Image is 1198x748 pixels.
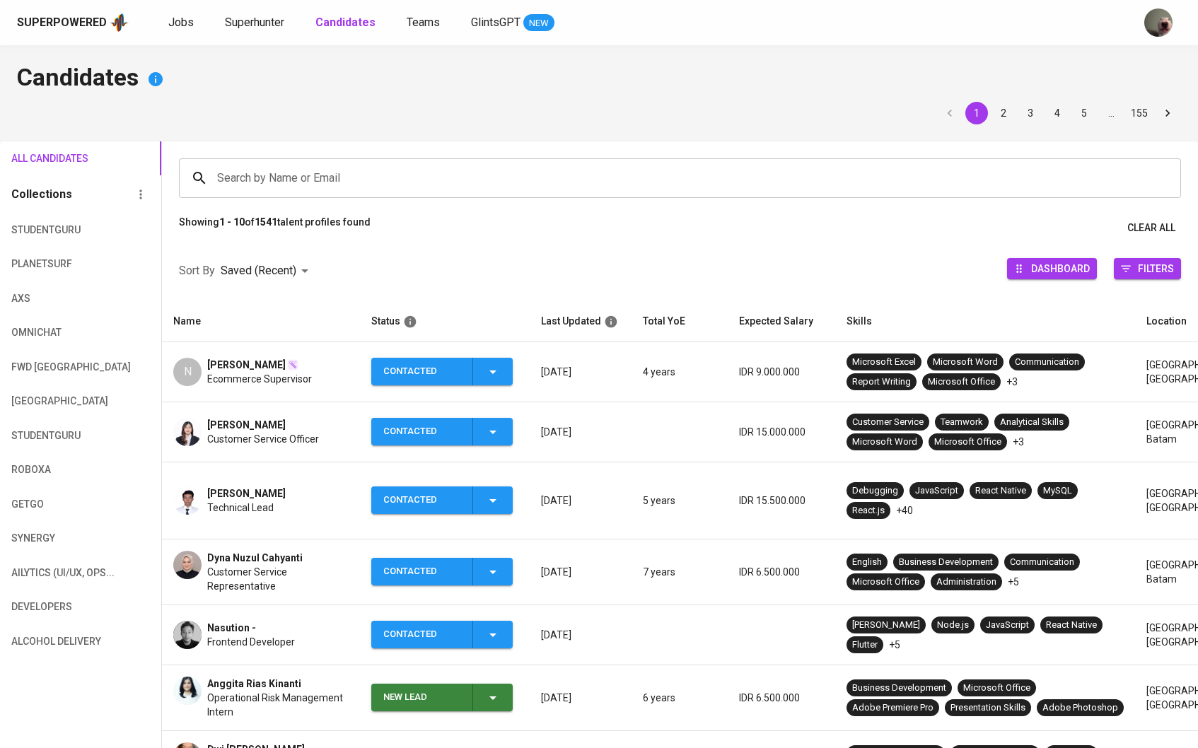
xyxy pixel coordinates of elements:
span: Customer Service Representative [207,565,349,593]
button: Go to page 155 [1127,102,1152,124]
div: Microsoft Office [852,575,919,589]
button: Dashboard [1007,258,1097,279]
div: Customer Service [852,416,924,429]
div: Adobe Premiere Pro [852,701,934,715]
p: IDR 6.500.000 [739,565,824,579]
th: Last Updated [530,301,632,342]
p: IDR 6.500.000 [739,691,824,705]
p: IDR 15.500.000 [739,493,824,508]
div: Adobe Photoshop [1042,701,1118,715]
div: Microsoft Word [852,436,917,449]
h6: Collections [11,185,72,204]
div: N [173,358,202,386]
div: Business Development [852,682,946,695]
p: [DATE] [541,493,620,508]
th: Total YoE [632,301,728,342]
th: Skills [835,301,1135,342]
img: magic_wand.svg [287,359,298,370]
span: Superhunter [225,16,284,29]
a: Teams [407,14,443,32]
button: Clear All [1122,215,1181,241]
button: Filters [1114,258,1181,279]
div: Analytical Skills [1000,416,1064,429]
span: StudentGuru [11,221,88,239]
div: Communication [1010,556,1074,569]
div: Contacted [383,558,461,585]
div: React Native [975,484,1026,498]
div: Saved (Recent) [221,258,313,284]
span: Customer Service Officer [207,432,319,446]
span: [GEOGRAPHIC_DATA] [11,392,88,410]
span: GetGo [11,496,88,513]
span: [PERSON_NAME] [207,358,286,372]
span: Ecommerce Supervisor [207,372,312,386]
b: Candidates [315,16,376,29]
img: app logo [110,12,129,33]
div: English [852,556,882,569]
b: 1 - 10 [219,216,245,228]
span: NEW [523,16,554,30]
div: … [1100,106,1122,120]
div: Node.js [937,619,969,632]
p: IDR 15.000.000 [739,425,824,439]
span: Nasution - [207,621,256,635]
button: Go to page 4 [1046,102,1069,124]
p: [DATE] [541,565,620,579]
div: Debugging [852,484,898,498]
p: 5 years [643,493,716,508]
button: Contacted [371,558,513,585]
span: Omnichat [11,324,88,341]
p: [DATE] [541,365,620,379]
span: [PERSON_NAME] [207,486,286,501]
button: Go to page 5 [1073,102,1095,124]
th: Expected Salary [728,301,835,342]
p: Saved (Recent) [221,262,296,279]
img: 41cf05b9d138b7a8e501550a22fcbb26.jpg [173,551,202,579]
span: AXS [11,290,88,308]
div: Flutter [852,638,878,652]
span: Dashboard [1031,259,1090,278]
p: [DATE] [541,425,620,439]
p: Sort By [179,262,215,279]
a: Superpoweredapp logo [17,12,129,33]
p: Showing of talent profiles found [179,215,371,241]
span: Anggita Rias Kinanti [207,677,301,691]
div: Contacted [383,418,461,445]
p: [DATE] [541,628,620,642]
nav: pagination navigation [936,102,1181,124]
b: 1541 [255,216,277,228]
div: React.js [852,504,885,518]
div: Presentation Skills [950,701,1025,715]
span: Roboxa [11,461,88,479]
img: e67097dd947eb0e237d52a7c7bdc3205.jpg [173,677,202,705]
p: IDR 9.000.000 [739,365,824,379]
div: MySQL [1043,484,1072,498]
span: Operational Risk Management Intern [207,691,349,719]
span: Teams [407,16,440,29]
button: page 1 [965,102,988,124]
span: Clear All [1127,219,1175,237]
p: +5 [1008,575,1019,589]
p: +3 [1013,435,1024,449]
span: Technical Lead [207,501,274,515]
div: Microsoft Word [933,356,998,369]
div: Business Development [899,556,993,569]
button: New Lead [371,684,513,711]
div: Superpowered [17,15,107,31]
div: [PERSON_NAME] [852,619,920,632]
div: Microsoft Office [928,375,995,389]
div: Administration [936,575,996,589]
span: Frontend Developer [207,635,295,649]
span: Alcohol Delivery [11,633,88,650]
button: Contacted [371,418,513,445]
div: React Native [1046,619,1097,632]
p: +5 [889,638,900,652]
h4: Candidates [17,62,1181,96]
a: Jobs [168,14,197,32]
div: JavaScript [915,484,958,498]
span: Jobs [168,16,194,29]
button: Go to page 3 [1019,102,1042,124]
div: Microsoft Office [934,436,1001,449]
div: Contacted [383,358,461,385]
div: JavaScript [986,619,1029,632]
